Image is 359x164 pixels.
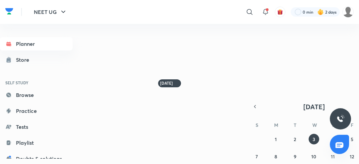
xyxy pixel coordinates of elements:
span: [DATE] [303,102,325,111]
abbr: Sunday [256,122,258,128]
img: streak [317,9,324,15]
abbr: September 3, 2025 [313,136,315,142]
div: Store [16,56,33,64]
abbr: September 7, 2025 [256,153,258,160]
abbr: September 8, 2025 [274,153,277,160]
img: Company Logo [5,6,13,16]
button: September 5, 2025 [347,134,357,144]
button: September 8, 2025 [270,151,281,162]
button: September 12, 2025 [347,151,357,162]
abbr: September 9, 2025 [294,153,296,160]
abbr: September 12, 2025 [350,153,354,160]
img: avatar [277,9,283,15]
abbr: Wednesday [312,122,317,128]
button: September 11, 2025 [328,151,338,162]
button: NEET UG [30,5,71,19]
button: September 3, 2025 [309,134,319,144]
abbr: Monday [274,122,278,128]
button: September 10, 2025 [309,151,319,162]
abbr: September 1, 2025 [275,136,277,142]
button: September 7, 2025 [252,151,262,162]
img: ttu [336,115,344,123]
button: September 2, 2025 [290,134,300,144]
abbr: Friday [351,122,353,128]
abbr: September 10, 2025 [311,153,316,160]
abbr: September 4, 2025 [331,136,334,142]
abbr: Tuesday [294,122,296,128]
abbr: September 5, 2025 [351,136,353,142]
abbr: September 11, 2025 [331,153,335,160]
button: September 1, 2025 [270,134,281,144]
button: September 4, 2025 [328,134,338,144]
button: September 9, 2025 [290,151,300,162]
a: Company Logo [5,6,13,18]
abbr: September 2, 2025 [294,136,296,142]
img: Nishi raghuwanshi [342,6,354,18]
button: avatar [275,7,285,17]
h6: [DATE] [160,81,173,86]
